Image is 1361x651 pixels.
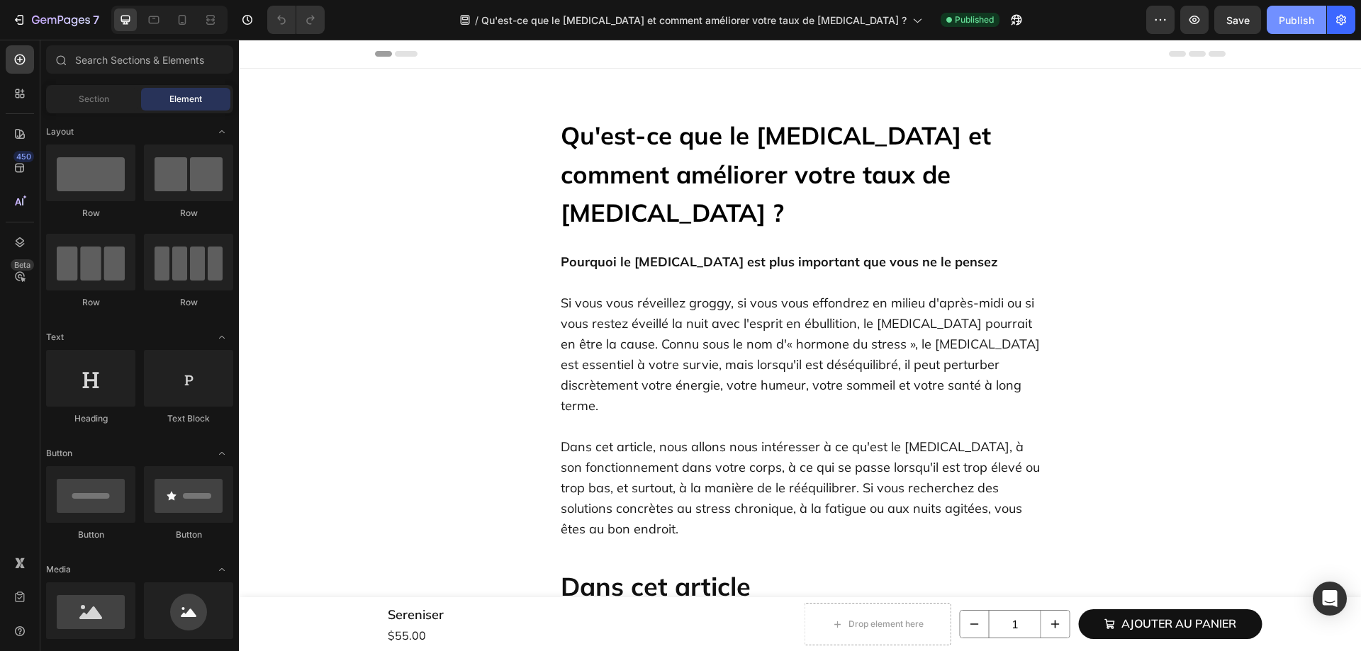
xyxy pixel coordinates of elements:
[1279,13,1314,28] div: Publish
[144,207,233,220] div: Row
[722,571,750,598] button: decrement
[46,563,71,576] span: Media
[1214,6,1261,34] button: Save
[322,531,512,562] strong: Dans cet article
[1313,582,1347,616] div: Open Intercom Messenger
[93,11,99,28] p: 7
[46,528,135,541] div: Button
[1267,6,1326,34] button: Publish
[802,571,830,598] button: increment
[46,125,74,138] span: Layout
[322,397,801,499] p: Dans cet article, nous allons nous intéresser à ce qu'est le [MEDICAL_DATA], à son fonctionnement...
[267,6,325,34] div: Undo/Redo
[839,570,1023,599] button: Ajouter au panier
[211,558,233,581] span: Toggle open
[883,575,997,594] div: Ajouter au panier
[211,442,233,465] span: Toggle open
[955,13,994,26] span: Published
[475,13,478,28] span: /
[11,259,34,271] div: Beta
[322,80,752,188] span: Qu'est-ce que le [MEDICAL_DATA] et comment améliorer votre taux de [MEDICAL_DATA] ?
[144,296,233,309] div: Row
[211,326,233,349] span: Toggle open
[46,447,72,460] span: Button
[322,214,758,230] strong: Pourquoi le [MEDICAL_DATA] est plus important que vous ne le pensez
[79,93,109,106] span: Section
[46,45,233,74] input: Search Sections & Elements
[1226,14,1250,26] span: Save
[46,331,64,344] span: Text
[610,579,685,590] div: Drop element here
[211,120,233,143] span: Toggle open
[46,207,135,220] div: Row
[239,40,1361,651] iframe: Design area
[481,13,907,28] span: Qu'est-ce que le [MEDICAL_DATA] et comment améliorer votre taux de [MEDICAL_DATA] ?
[46,296,135,309] div: Row
[13,151,34,162] div: 450
[750,571,802,598] input: quantity
[46,412,135,425] div: Heading
[144,412,233,425] div: Text Block
[144,528,233,541] div: Button
[169,93,202,106] span: Element
[6,6,106,34] button: 7
[322,232,801,397] p: Si vous vous réveillez groggy, si vous vous effondrez en milieu d'après-midi ou si vous restez év...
